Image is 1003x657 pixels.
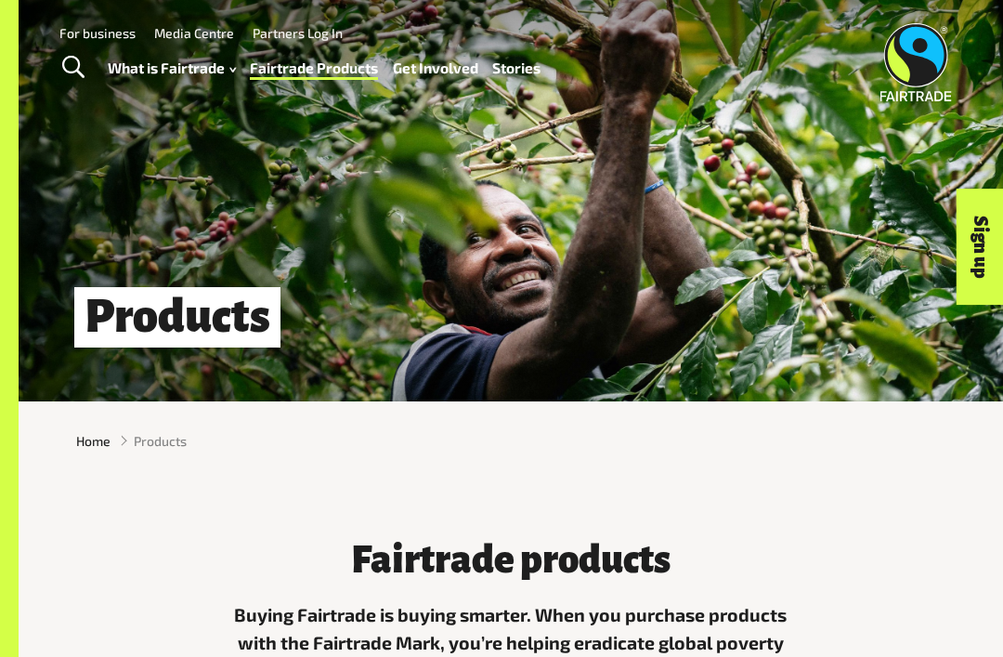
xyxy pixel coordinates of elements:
h3: Fairtrade products [225,539,797,581]
a: What is Fairtrade [108,55,236,81]
a: Get Involved [393,55,478,81]
a: Stories [492,55,541,81]
a: Toggle Search [50,45,96,91]
h1: Products [74,287,280,348]
a: Fairtrade Products [250,55,378,81]
a: Media Centre [154,25,234,41]
a: Home [76,431,111,451]
a: Partners Log In [253,25,343,41]
img: Fairtrade Australia New Zealand logo [879,23,951,101]
span: Products [134,431,187,451]
a: For business [59,25,136,41]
